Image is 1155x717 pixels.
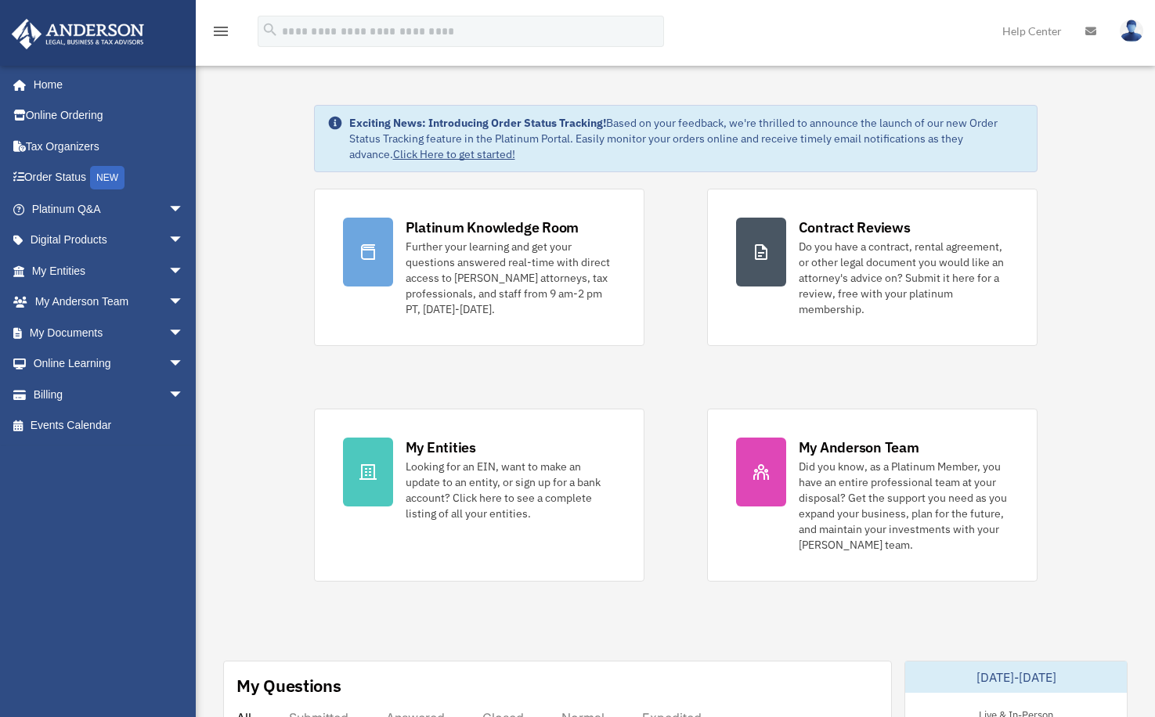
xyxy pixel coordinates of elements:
[262,21,279,38] i: search
[799,459,1009,553] div: Did you know, as a Platinum Member, you have an entire professional team at your disposal? Get th...
[406,459,615,521] div: Looking for an EIN, want to make an update to an entity, or sign up for a bank account? Click her...
[707,189,1038,346] a: Contract Reviews Do you have a contract, rental agreement, or other legal document you would like...
[1120,20,1143,42] img: User Pic
[168,379,200,411] span: arrow_drop_down
[11,69,200,100] a: Home
[799,218,911,237] div: Contract Reviews
[168,193,200,225] span: arrow_drop_down
[211,27,230,41] a: menu
[11,286,208,318] a: My Anderson Teamarrow_drop_down
[349,116,606,130] strong: Exciting News: Introducing Order Status Tracking!
[168,286,200,319] span: arrow_drop_down
[11,348,208,380] a: Online Learningarrow_drop_down
[7,19,149,49] img: Anderson Advisors Platinum Portal
[393,147,515,161] a: Click Here to get started!
[168,255,200,287] span: arrow_drop_down
[11,410,208,441] a: Events Calendar
[11,379,208,410] a: Billingarrow_drop_down
[406,218,579,237] div: Platinum Knowledge Room
[211,22,230,41] i: menu
[168,225,200,257] span: arrow_drop_down
[11,193,208,225] a: Platinum Q&Aarrow_drop_down
[11,162,208,194] a: Order StatusNEW
[11,255,208,286] a: My Entitiesarrow_drop_down
[11,317,208,348] a: My Documentsarrow_drop_down
[314,189,644,346] a: Platinum Knowledge Room Further your learning and get your questions answered real-time with dire...
[799,239,1009,317] div: Do you have a contract, rental agreement, or other legal document you would like an attorney's ad...
[168,348,200,380] span: arrow_drop_down
[90,166,125,189] div: NEW
[11,100,208,132] a: Online Ordering
[406,239,615,317] div: Further your learning and get your questions answered real-time with direct access to [PERSON_NAM...
[236,674,341,697] div: My Questions
[799,438,919,457] div: My Anderson Team
[905,661,1127,693] div: [DATE]-[DATE]
[349,115,1024,162] div: Based on your feedback, we're thrilled to announce the launch of our new Order Status Tracking fe...
[314,409,644,582] a: My Entities Looking for an EIN, want to make an update to an entity, or sign up for a bank accoun...
[168,317,200,349] span: arrow_drop_down
[11,131,208,162] a: Tax Organizers
[707,409,1038,582] a: My Anderson Team Did you know, as a Platinum Member, you have an entire professional team at your...
[11,225,208,256] a: Digital Productsarrow_drop_down
[406,438,476,457] div: My Entities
